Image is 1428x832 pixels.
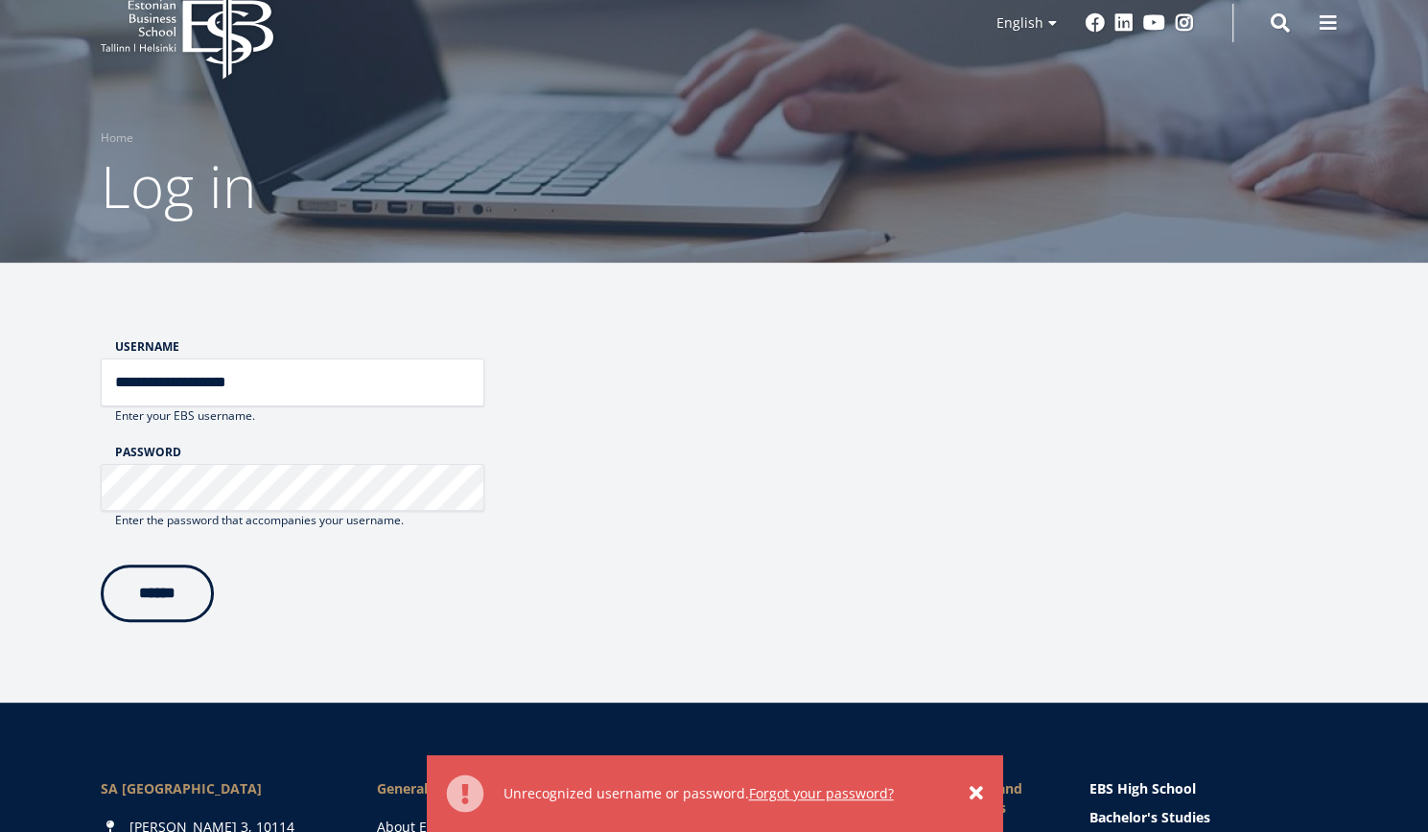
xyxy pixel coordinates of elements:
a: Facebook [1086,13,1105,33]
a: Home [101,128,133,148]
a: Linkedin [1114,13,1134,33]
a: × [970,784,983,803]
a: Instagram [1175,13,1194,33]
a: Youtube [1143,13,1165,33]
div: Enter your EBS username. [101,406,484,426]
label: Username [115,339,484,354]
div: Enter the password that accompanies your username. [101,511,484,530]
label: Password [115,445,484,459]
div: Error message [427,755,1002,832]
div: Unrecognized username or password. [503,784,950,803]
div: SA [GEOGRAPHIC_DATA] [101,779,339,798]
a: Bachelor's Studies [1089,808,1328,827]
span: General Information [377,779,517,798]
h1: Log in [101,148,1328,224]
a: EBS High School [1089,779,1328,798]
a: Forgot your password? [749,784,894,803]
